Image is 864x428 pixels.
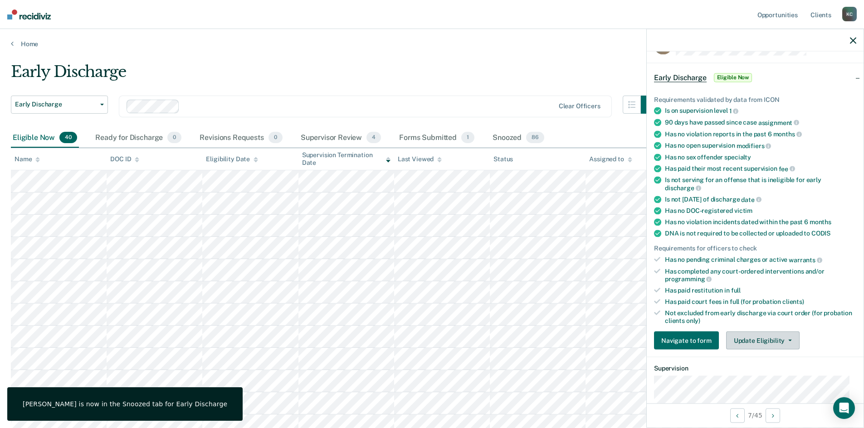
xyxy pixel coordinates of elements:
[647,63,864,92] div: Early DischargeEligible Now
[665,176,856,192] div: Is not serving for an offense that is ineligible for early
[654,332,722,350] a: Navigate to form
[665,184,701,192] span: discharge
[11,40,853,48] a: Home
[7,10,51,19] img: Recidiviz
[731,287,741,294] span: full
[398,155,442,163] div: Last Viewed
[779,165,795,172] span: fee
[741,196,761,203] span: date
[758,119,799,126] span: assignment
[654,73,707,82] span: Early Discharge
[665,230,856,237] div: DNA is not required to be collected or uploaded to
[665,298,856,306] div: Has paid court fees in full (for probation
[461,132,474,144] span: 1
[665,153,856,161] div: Has no sex offender
[198,128,284,148] div: Revisions Requests
[789,256,822,264] span: warrants
[366,132,381,144] span: 4
[302,151,391,167] div: Supervision Termination Date
[737,142,771,149] span: modifiers
[665,218,856,226] div: Has no violation incidents dated within the past 6
[268,132,283,144] span: 0
[15,155,40,163] div: Name
[654,96,856,103] div: Requirements validated by data from ICON
[665,130,856,138] div: Has no violation reports in the past 6
[810,218,831,226] span: months
[559,102,600,110] div: Clear officers
[493,155,513,163] div: Status
[665,256,856,264] div: Has no pending criminal charges or active
[724,153,751,160] span: specialty
[766,408,780,423] button: Next Opportunity
[665,119,856,127] div: 90 days have passed since case
[11,128,79,148] div: Eligible Now
[23,400,227,408] div: [PERSON_NAME] is now in the Snoozed tab for Early Discharge
[665,207,856,215] div: Has no DOC-registered
[782,298,804,305] span: clients)
[714,73,752,82] span: Eligible Now
[647,403,864,427] div: 7 / 45
[686,317,700,324] span: only)
[15,101,97,108] span: Early Discharge
[665,287,856,294] div: Has paid restitution in
[397,128,476,148] div: Forms Submitted
[730,408,745,423] button: Previous Opportunity
[654,365,856,372] dt: Supervision
[11,63,659,88] div: Early Discharge
[665,107,856,115] div: Is on supervision level
[654,245,856,252] div: Requirements for officers to check
[59,132,77,144] span: 40
[167,132,181,144] span: 0
[491,128,546,148] div: Snoozed
[665,275,712,283] span: programming
[842,7,857,21] div: K C
[299,128,383,148] div: Supervisor Review
[665,195,856,203] div: Is not [DATE] of discharge
[665,164,856,173] div: Has paid their most recent supervision
[110,155,139,163] div: DOC ID
[526,132,544,144] span: 86
[665,267,856,283] div: Has completed any court-ordered interventions and/or
[734,207,752,214] span: victim
[833,397,855,419] div: Open Intercom Messenger
[726,332,800,350] button: Update Eligibility
[811,230,830,237] span: CODIS
[93,128,183,148] div: Ready for Discharge
[665,142,856,150] div: Has no open supervision
[654,332,719,350] button: Navigate to form
[729,107,739,115] span: 1
[665,309,856,324] div: Not excluded from early discharge via court order (for probation clients
[589,155,632,163] div: Assigned to
[773,130,802,138] span: months
[206,155,258,163] div: Eligibility Date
